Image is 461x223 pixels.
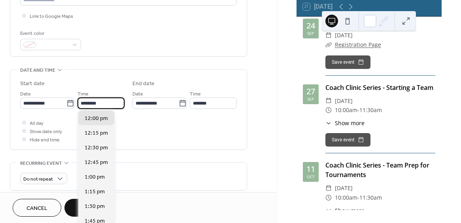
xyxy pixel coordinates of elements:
span: 1:00 pm [85,173,105,181]
span: Date [20,90,31,98]
span: 1:30 pm [85,202,105,211]
span: Recurring event [20,159,62,168]
button: ​Show more [325,119,365,127]
div: ​ [325,206,332,215]
span: [DATE] [335,30,353,40]
span: Link to Google Maps [30,12,73,21]
span: [DATE] [335,183,353,193]
span: Cancel [26,204,47,213]
span: Date and time [20,66,55,74]
span: [DATE] [335,96,353,106]
div: Start date [20,80,45,88]
div: ​ [325,96,332,106]
span: Time [77,90,89,98]
div: 24 [306,22,315,30]
div: 27 [306,88,315,95]
span: 10:00am [335,105,357,115]
div: Coach Clinic Series - Starting a Team [325,83,435,92]
span: All day [30,119,43,128]
span: Hide end time [30,136,60,144]
div: ​ [325,183,332,193]
span: 1:15 pm [85,188,105,196]
a: Registration Page [335,41,381,48]
div: ​ [325,105,332,115]
span: 11:30am [359,105,382,115]
button: ​Show more [325,206,365,215]
span: Show date only [30,128,62,136]
div: Sep [307,97,314,101]
div: End date [132,80,155,88]
span: 12:00 pm [85,114,108,123]
button: Cancel [13,199,61,217]
span: 10:00am [335,193,357,202]
span: Show more [335,206,365,215]
div: 11 [306,165,315,173]
span: 12:45 pm [85,158,108,167]
div: Oct [307,175,315,179]
div: Event color [20,29,79,38]
div: ​ [325,193,332,202]
span: Do not repeat [23,175,53,184]
div: ​ [325,30,332,40]
span: 12:15 pm [85,129,108,137]
span: Time [190,90,201,98]
span: Show more [335,119,365,127]
span: 11:30am [359,193,382,202]
div: Coach Clinic Series - Team Prep for Tournaments [325,160,435,179]
div: ​ [325,119,332,127]
span: 12:30 pm [85,144,108,152]
div: Sep [307,31,314,35]
div: ​ [325,40,332,50]
span: - [357,105,359,115]
button: Save event [325,55,370,69]
span: Date [132,90,143,98]
button: Save [64,199,105,217]
button: Save event [325,133,370,147]
span: - [357,193,359,202]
